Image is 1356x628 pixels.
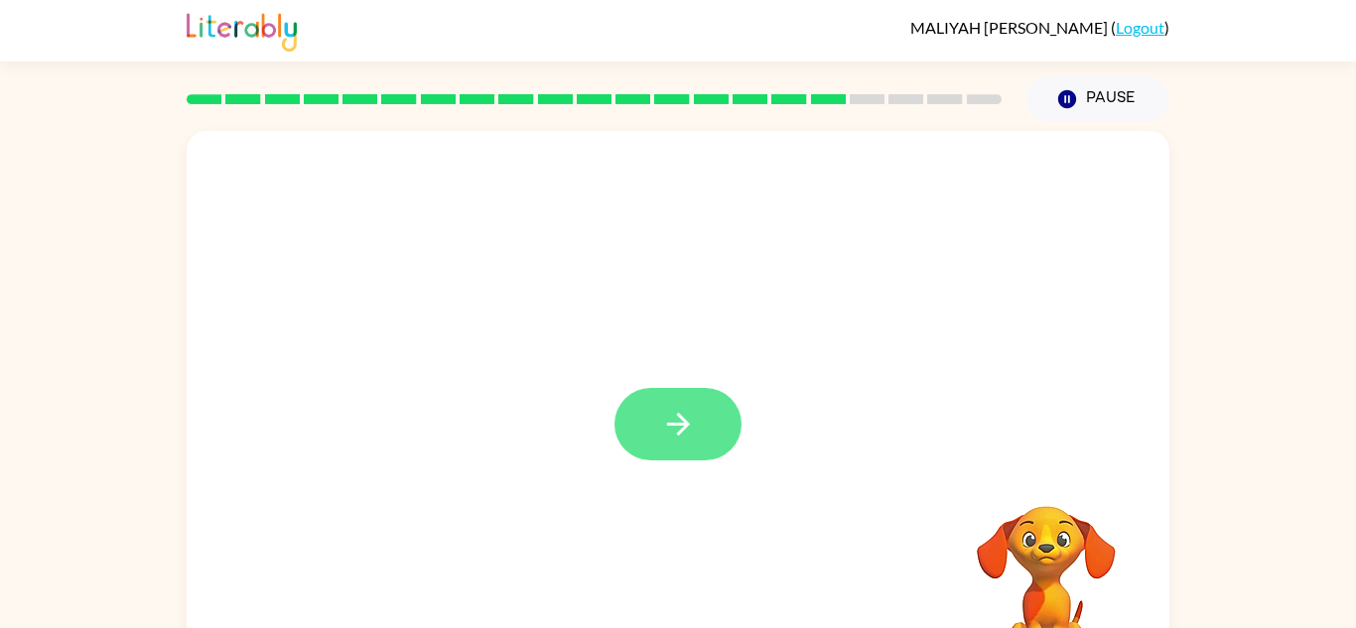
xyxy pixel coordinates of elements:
img: Literably [187,8,297,52]
a: Logout [1116,18,1164,37]
div: ( ) [910,18,1169,37]
button: Pause [1025,76,1169,122]
span: MALIYAH [PERSON_NAME] [910,18,1111,37]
